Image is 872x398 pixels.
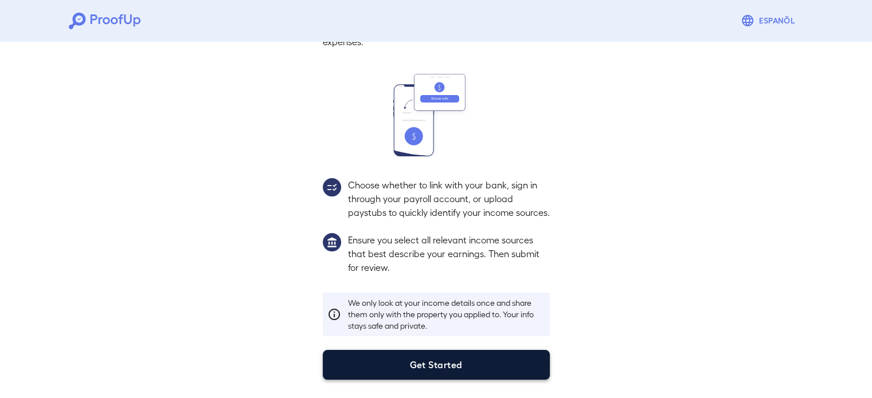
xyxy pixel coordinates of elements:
p: Choose whether to link with your bank, sign in through your payroll account, or upload paystubs t... [348,178,550,219]
img: transfer_money.svg [393,74,479,156]
img: group2.svg [323,178,341,196]
p: Ensure you select all relevant income sources that best describe your earnings. Then submit for r... [348,233,550,274]
p: We only look at your income details once and share them only with the property you applied to. Yo... [348,297,545,332]
button: Espanõl [736,9,803,32]
img: group1.svg [323,233,341,251]
button: Get Started [323,350,550,380]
